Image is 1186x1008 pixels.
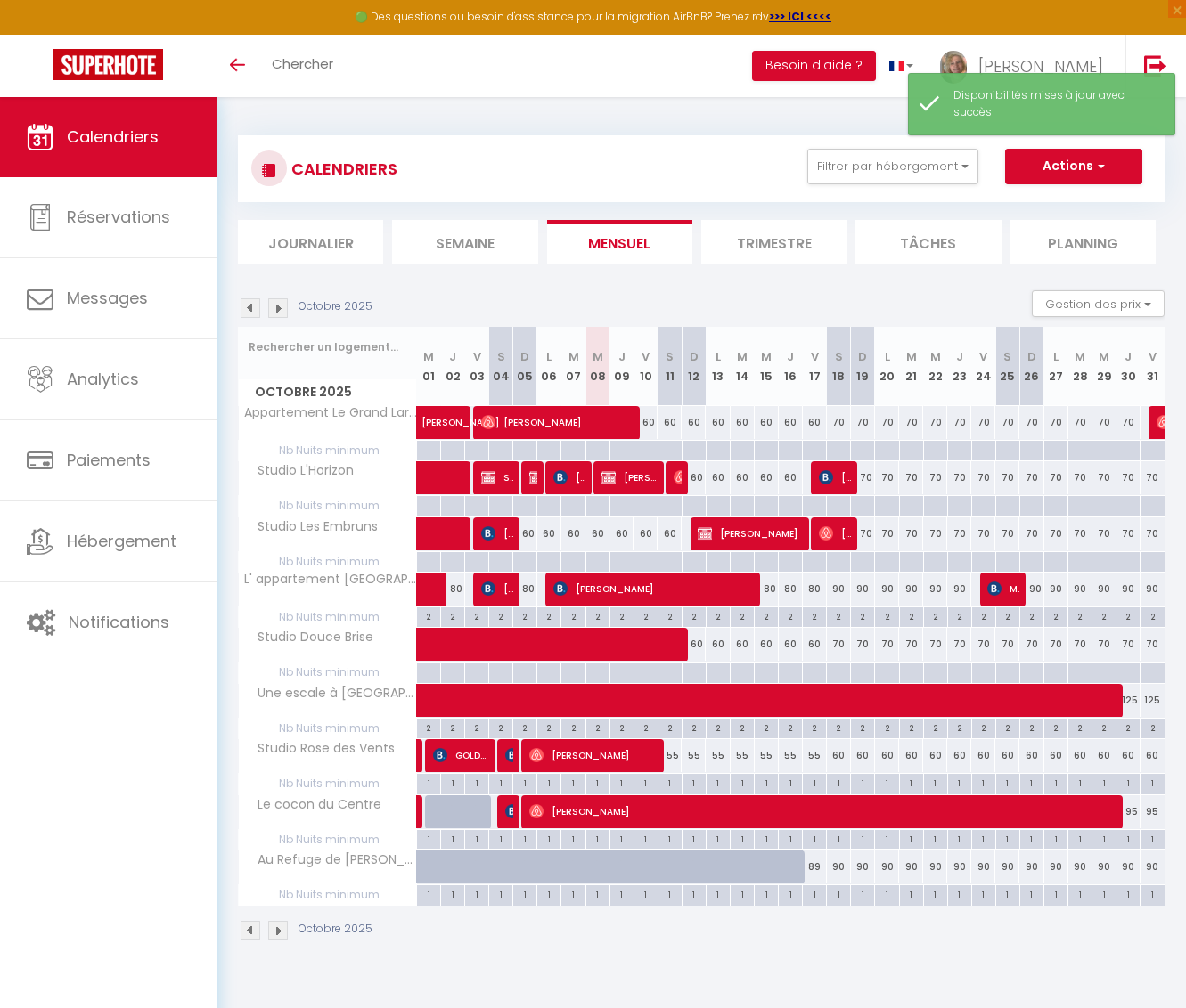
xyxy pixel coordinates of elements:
[923,739,947,772] div: 60
[953,87,1157,121] div: Disponibilités mises à jour avec succès
[1116,628,1141,661] div: 70
[1020,719,1043,736] div: 2
[1144,54,1166,77] img: logout
[956,348,963,365] abbr: J
[803,327,827,406] th: 17
[851,719,874,736] div: 2
[561,517,585,550] div: 60
[417,406,441,440] a: [PERSON_NAME]
[971,628,995,661] div: 70
[553,460,585,494] span: [PERSON_NAME]
[947,327,971,406] th: 23
[755,461,779,494] div: 60
[851,327,875,406] th: 19
[947,739,971,772] div: 60
[1005,149,1142,184] button: Actions
[465,327,489,406] th: 03
[433,738,489,772] span: GOLDEN LIGHT PRODUCTIONS
[1044,573,1068,606] div: 90
[827,406,851,439] div: 70
[706,406,730,439] div: 60
[658,607,682,624] div: 2
[520,348,529,365] abbr: D
[239,774,416,793] span: Nb Nuits minimum
[875,517,899,550] div: 70
[1044,461,1068,494] div: 70
[67,368,139,390] span: Analytics
[481,516,513,550] span: [PERSON_NAME]
[238,220,383,264] li: Journalier
[546,348,552,365] abbr: L
[1044,628,1068,661] div: 70
[851,461,875,494] div: 70
[593,348,603,365] abbr: M
[875,719,898,736] div: 2
[716,348,721,365] abbr: L
[779,573,803,606] div: 80
[67,126,159,148] span: Calendriers
[239,496,416,516] span: Nb Nuits minimum
[241,739,399,759] span: Studio Rose des Vents
[819,516,851,550] span: [PERSON_NAME]
[1092,739,1116,772] div: 60
[441,327,465,406] th: 02
[547,220,692,264] li: Mensuel
[258,35,347,97] a: Chercher
[421,396,503,430] span: [PERSON_NAME]
[1068,517,1092,550] div: 70
[441,719,464,736] div: 2
[537,327,561,406] th: 06
[787,348,794,365] abbr: J
[1149,348,1157,365] abbr: V
[995,406,1019,439] div: 70
[698,516,802,550] span: [PERSON_NAME]
[755,607,778,624] div: 2
[875,573,899,606] div: 90
[513,719,536,736] div: 2
[1116,327,1141,406] th: 30
[67,206,170,228] span: Réservations
[392,220,537,264] li: Semaine
[481,572,513,606] span: [PERSON_NAME]
[441,607,464,624] div: 2
[995,327,1019,406] th: 25
[947,461,971,494] div: 70
[1032,290,1165,317] button: Gestion des prix
[561,719,585,736] div: 2
[755,719,778,736] div: 2
[971,461,995,494] div: 70
[923,517,947,550] div: 70
[755,739,779,772] div: 55
[923,406,947,439] div: 70
[1141,573,1165,606] div: 90
[899,517,923,550] div: 70
[923,327,947,406] th: 22
[755,327,779,406] th: 15
[1141,719,1165,736] div: 2
[529,738,658,772] span: [PERSON_NAME]
[875,461,899,494] div: 70
[666,348,674,365] abbr: S
[1044,607,1067,624] div: 2
[875,327,899,406] th: 20
[658,739,682,772] div: 55
[835,348,843,365] abbr: S
[241,517,382,537] span: Studio Les Embruns
[971,517,995,550] div: 70
[707,719,730,736] div: 2
[971,739,995,772] div: 60
[241,628,378,647] span: Studio Douce Brise
[417,719,440,736] div: 2
[1092,719,1116,736] div: 2
[827,573,851,606] div: 90
[1044,406,1068,439] div: 70
[731,461,755,494] div: 60
[858,348,867,365] abbr: D
[1092,327,1116,406] th: 29
[1019,739,1043,772] div: 60
[1068,628,1092,661] div: 70
[553,572,754,606] span: [PERSON_NAME]
[561,607,585,624] div: 2
[239,379,416,405] span: Octobre 2025
[683,719,706,736] div: 2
